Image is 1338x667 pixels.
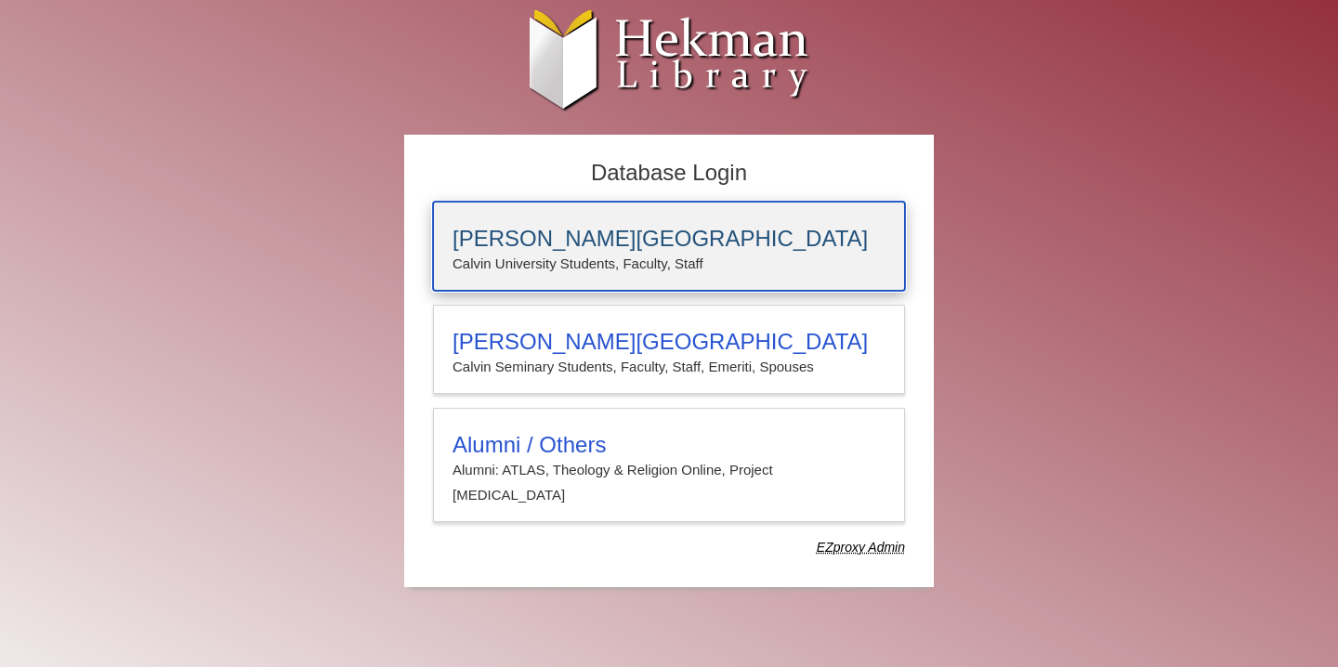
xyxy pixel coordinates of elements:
[453,252,885,276] p: Calvin University Students, Faculty, Staff
[453,226,885,252] h3: [PERSON_NAME][GEOGRAPHIC_DATA]
[453,355,885,379] p: Calvin Seminary Students, Faculty, Staff, Emeriti, Spouses
[453,329,885,355] h3: [PERSON_NAME][GEOGRAPHIC_DATA]
[433,202,905,291] a: [PERSON_NAME][GEOGRAPHIC_DATA]Calvin University Students, Faculty, Staff
[453,432,885,458] h3: Alumni / Others
[817,540,905,555] dfn: Use Alumni login
[424,154,914,192] h2: Database Login
[453,432,885,507] summary: Alumni / OthersAlumni: ATLAS, Theology & Religion Online, Project [MEDICAL_DATA]
[433,305,905,394] a: [PERSON_NAME][GEOGRAPHIC_DATA]Calvin Seminary Students, Faculty, Staff, Emeriti, Spouses
[453,458,885,507] p: Alumni: ATLAS, Theology & Religion Online, Project [MEDICAL_DATA]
